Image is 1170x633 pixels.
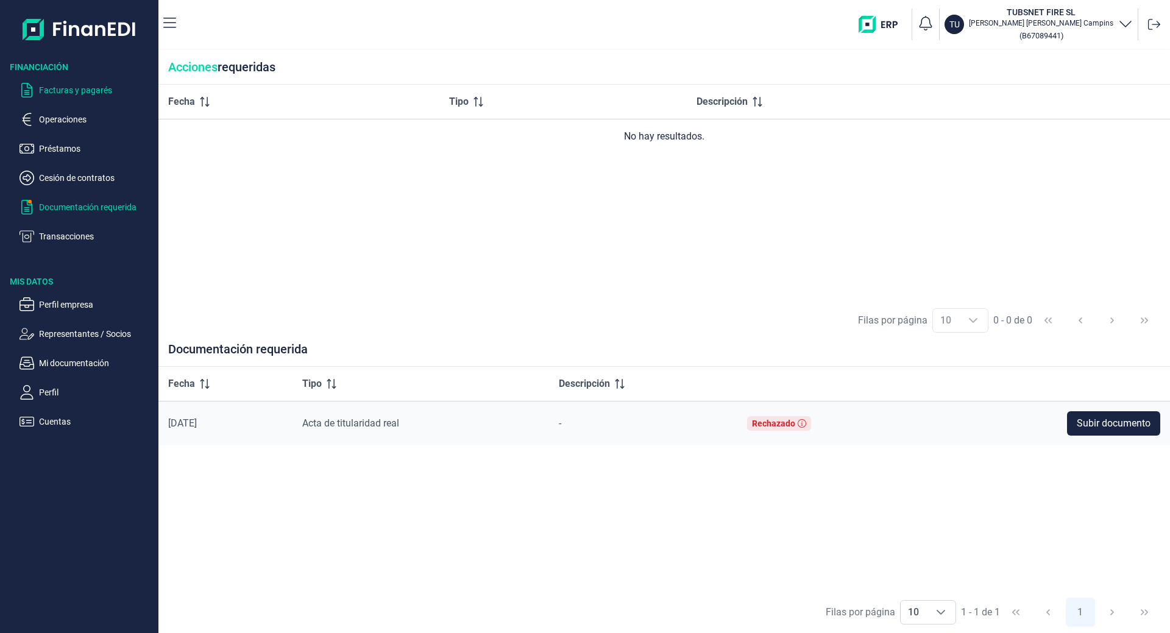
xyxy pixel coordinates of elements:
[158,50,1170,85] div: requeridas
[19,356,154,370] button: Mi documentación
[19,414,154,429] button: Cuentas
[302,417,399,429] span: Acta de titularidad real
[961,607,1000,617] span: 1 - 1 de 1
[19,297,154,312] button: Perfil empresa
[23,10,136,49] img: Logo de aplicación
[1077,416,1150,431] span: Subir documento
[302,377,322,391] span: Tipo
[19,141,154,156] button: Préstamos
[1033,306,1063,335] button: First Page
[945,6,1133,43] button: TUTUBSNET FIRE SL[PERSON_NAME] [PERSON_NAME] Campins(B67089441)
[39,112,154,127] p: Operaciones
[39,414,154,429] p: Cuentas
[1033,598,1063,627] button: Previous Page
[39,297,154,312] p: Perfil empresa
[993,316,1032,325] span: 0 - 0 de 0
[1066,598,1095,627] button: Page 1
[1019,31,1063,40] small: Copiar cif
[39,83,154,97] p: Facturas y pagarés
[1097,598,1127,627] button: Next Page
[168,94,195,109] span: Fecha
[969,6,1113,18] h3: TUBSNET FIRE SL
[39,356,154,370] p: Mi documentación
[949,18,960,30] p: TU
[1130,598,1159,627] button: Last Page
[1130,306,1159,335] button: Last Page
[19,112,154,127] button: Operaciones
[39,200,154,214] p: Documentación requerida
[39,171,154,185] p: Cesión de contratos
[901,601,926,624] span: 10
[19,385,154,400] button: Perfil
[39,229,154,244] p: Transacciones
[158,342,1170,367] div: Documentación requerida
[559,417,561,429] span: -
[19,171,154,185] button: Cesión de contratos
[858,313,927,328] div: Filas por página
[859,16,907,33] img: erp
[39,327,154,341] p: Representantes / Socios
[39,141,154,156] p: Préstamos
[19,327,154,341] button: Representantes / Socios
[168,417,283,430] div: [DATE]
[697,94,748,109] span: Descripción
[559,377,610,391] span: Descripción
[1067,411,1160,436] button: Subir documento
[969,18,1113,28] p: [PERSON_NAME] [PERSON_NAME] Campins
[826,605,895,620] div: Filas por página
[449,94,469,109] span: Tipo
[168,377,195,391] span: Fecha
[168,129,1160,144] div: No hay resultados.
[926,601,955,624] div: Choose
[1066,306,1095,335] button: Previous Page
[19,83,154,97] button: Facturas y pagarés
[752,419,795,428] div: Rechazado
[19,229,154,244] button: Transacciones
[959,309,988,332] div: Choose
[19,200,154,214] button: Documentación requerida
[39,385,154,400] p: Perfil
[1001,598,1030,627] button: First Page
[168,60,218,74] span: Acciones
[1097,306,1127,335] button: Next Page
